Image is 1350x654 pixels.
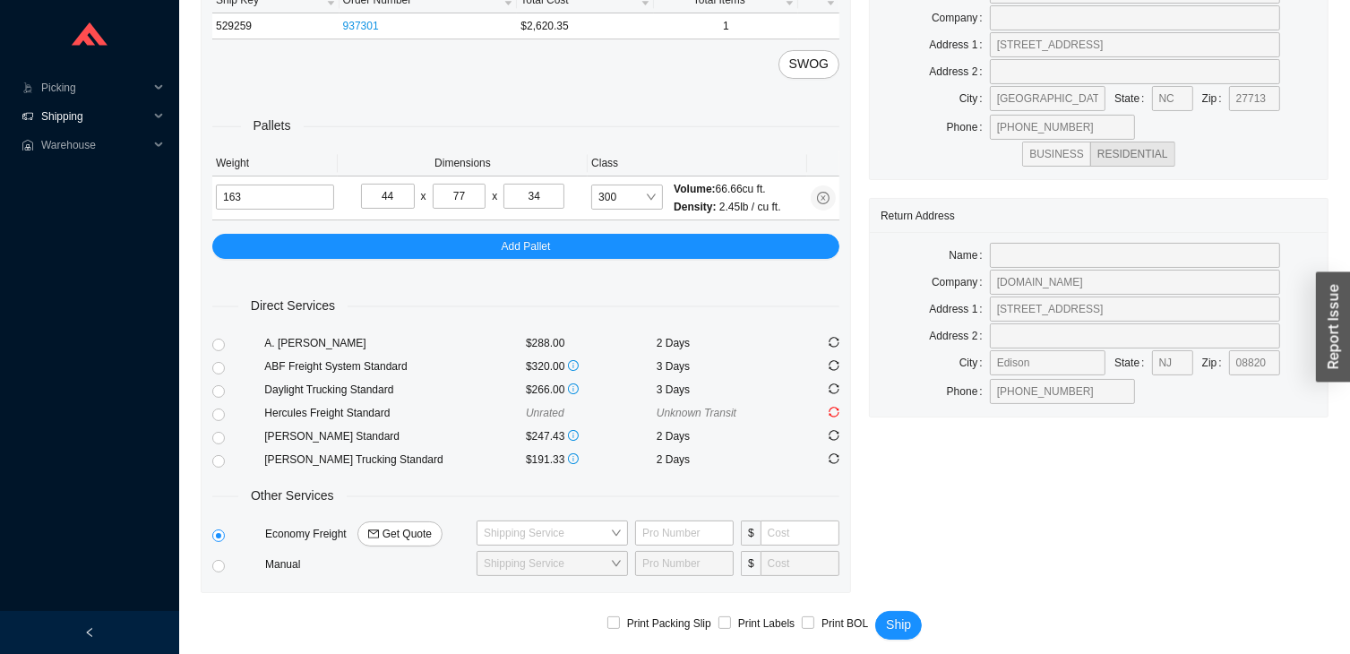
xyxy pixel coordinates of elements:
div: $247.43 [526,427,657,445]
span: info-circle [568,383,579,394]
div: [PERSON_NAME] Standard [264,427,526,445]
input: H [503,184,564,209]
div: $288.00 [526,334,657,352]
span: Print Labels [731,615,802,632]
label: Phone [947,115,990,140]
span: Get Quote [383,525,432,543]
span: sync [829,383,839,394]
td: 529259 [212,13,340,39]
span: sync [829,360,839,371]
div: 3 Days [657,381,787,399]
label: Address 1 [929,297,989,322]
div: 3 Days [657,357,787,375]
span: sync [829,430,839,441]
div: Economy Freight [262,521,473,546]
span: info-circle [568,453,579,464]
th: Weight [212,151,338,176]
span: Density: [674,201,716,213]
div: 2 Days [657,451,787,469]
span: Print BOL [814,615,875,632]
label: Zip [1202,86,1229,111]
input: W [433,184,486,209]
span: SWOG [789,54,829,74]
button: Add Pallet [212,234,839,259]
label: Address 2 [929,59,989,84]
input: Cost [761,521,839,546]
div: A. [PERSON_NAME] [264,334,526,352]
span: Picking [41,73,149,102]
a: 937301 [343,20,379,32]
span: info-circle [568,360,579,371]
span: Other Services [238,486,347,506]
input: Pro Number [635,551,734,576]
span: Unknown Transit [657,407,736,419]
span: sync [829,337,839,348]
div: Hercules Freight Standard [264,404,526,422]
label: Address 1 [929,32,989,57]
span: sync [829,453,839,464]
span: $ [741,551,761,576]
div: x [421,187,426,205]
div: Return Address [881,199,1317,232]
span: RESIDENTIAL [1097,148,1168,160]
span: BUSINESS [1029,148,1084,160]
span: mail [368,529,379,541]
label: Name [949,243,989,268]
div: $320.00 [526,357,657,375]
span: left [84,627,95,638]
input: L [361,184,415,209]
div: x [492,187,497,205]
th: Class [588,151,807,176]
span: Direct Services [238,296,348,316]
label: Address 2 [929,323,989,349]
div: 2.45 lb / cu ft. [674,198,780,216]
div: Daylight Trucking Standard [264,381,526,399]
div: 2 Days [657,427,787,445]
span: Volume: [674,183,715,195]
span: Add Pallet [502,237,551,255]
span: sync [829,407,839,417]
button: close-circle [811,185,836,211]
label: Company [932,5,990,30]
span: Ship [886,615,911,635]
span: Print Packing Slip [620,615,718,632]
button: SWOG [778,50,839,79]
span: Warehouse [41,131,149,159]
label: State [1114,350,1151,375]
button: Ship [875,611,922,640]
td: 1 [654,13,799,39]
span: 300 [598,185,656,209]
div: $191.33 [526,451,657,469]
span: Pallets [241,116,304,136]
div: [PERSON_NAME] Trucking Standard [264,451,526,469]
span: info-circle [568,430,579,441]
label: City [959,86,990,111]
div: $266.00 [526,381,657,399]
span: Unrated [526,407,564,419]
label: Company [932,270,990,295]
span: Shipping [41,102,149,131]
input: Pro Number [635,521,734,546]
label: State [1114,86,1151,111]
div: Manual [262,555,473,573]
span: $ [741,521,761,546]
div: 66.66 cu ft. [674,180,780,198]
th: Dimensions [338,151,588,176]
label: Zip [1202,350,1229,375]
label: Phone [947,379,990,404]
div: ABF Freight System Standard [264,357,526,375]
button: mailGet Quote [357,521,443,546]
input: Cost [761,551,839,576]
td: $2,620.35 [517,13,653,39]
label: City [959,350,990,375]
div: 2 Days [657,334,787,352]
